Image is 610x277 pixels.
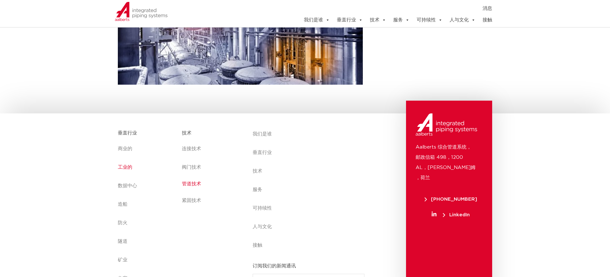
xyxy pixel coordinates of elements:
font: ，荷兰 [416,175,430,180]
nav: 菜单 [202,4,492,14]
a: 服务 [253,181,370,199]
font: 消息 [483,6,492,11]
font: 造船 [118,202,127,207]
a: LinkedIn [416,212,486,217]
font: 技术 [253,169,262,173]
a: 技术 [253,162,370,181]
a: 数据中心 [118,177,176,195]
font: 服务 [253,187,262,192]
font: 技术 [370,18,379,22]
a: 紧固技术 [182,191,240,210]
a: 可持续性 [253,199,370,218]
font: 邮政信箱 498，1200 [416,155,463,160]
a: 商业的 [118,140,176,158]
a: 人与文化 [450,14,476,27]
a: 工业的 [118,158,176,177]
font: 矿业 [118,258,127,262]
a: 人与文化 [253,218,370,236]
a: 接触 [483,14,492,27]
a: 连接技术 [182,140,240,158]
a: 消息 [483,4,492,14]
font: 技术 [182,131,191,135]
font: 可持续性 [253,206,272,211]
nav: 菜单 [182,140,240,210]
font: 接触 [253,243,262,248]
a: 垂直行业 [253,143,370,162]
font: 订阅我们的新闻通讯 [253,264,296,268]
font: Aalberts 综合管道系统， [416,145,471,150]
nav: 菜单 [253,125,370,255]
font: 人与文化 [253,224,272,229]
font: 工业的 [118,165,132,170]
font: 管道技术 [182,181,201,186]
font: 防火 [118,220,127,225]
a: 接触 [253,236,370,255]
font: LinkedIn [449,212,470,217]
font: 垂直行业 [118,131,137,135]
a: 服务 [393,14,410,27]
font: 阀门技术 [182,165,201,170]
font: 人与文化 [450,18,469,22]
a: 阀门技术 [182,158,240,177]
a: 技术 [370,14,386,27]
a: [PHONE_NUMBER] [416,197,486,202]
a: 矿业 [118,251,176,269]
a: 垂直行业 [337,14,363,27]
font: 隧道 [118,239,127,244]
a: 隧道 [118,232,176,251]
a: 造船 [118,195,176,214]
font: 垂直行业 [253,150,272,155]
a: 管道技术 [182,177,240,191]
font: 数据中心 [118,183,137,188]
font: 可持续性 [417,18,436,22]
a: 我们是谁 [304,14,330,27]
a: 我们是谁 [253,125,370,143]
font: 我们是谁 [304,18,323,22]
font: 垂直行业 [337,18,356,22]
a: 可持续性 [417,14,443,27]
font: 紧固技术 [182,198,201,203]
font: 连接技术 [182,146,201,151]
font: 服务 [393,18,403,22]
font: 商业的 [118,146,132,151]
font: [PHONE_NUMBER] [431,197,477,202]
font: 接触 [483,18,492,22]
font: 我们是谁 [253,132,272,136]
a: 防火 [118,214,176,232]
font: AL，[PERSON_NAME]姆 [416,165,476,170]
